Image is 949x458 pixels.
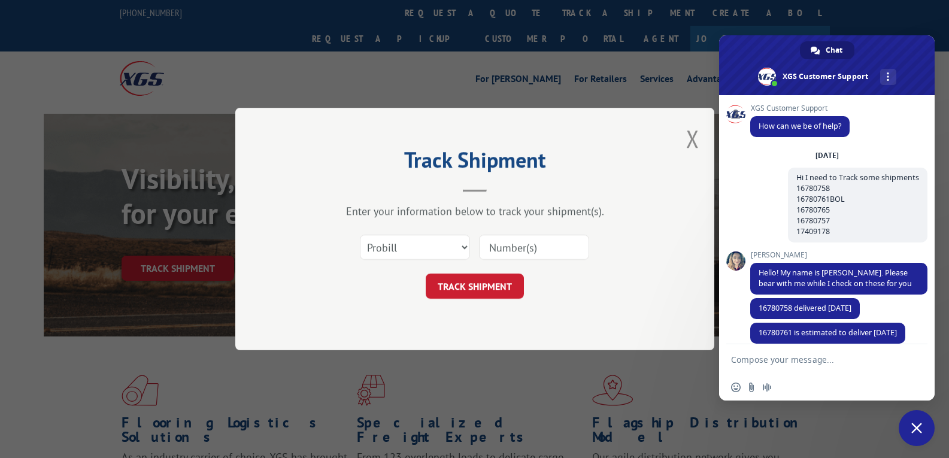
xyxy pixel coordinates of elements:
[796,172,919,236] span: Hi I need to Track some shipments 16780758 16780761BOL 16780765 16780757 17409178
[750,104,850,113] span: XGS Customer Support
[731,383,741,392] span: Insert an emoji
[759,327,897,338] span: 16780761 is estimated to deliver [DATE]
[800,41,854,59] div: Chat
[762,383,772,392] span: Audio message
[479,235,589,260] input: Number(s)
[295,151,654,174] h2: Track Shipment
[815,152,839,159] div: [DATE]
[759,303,851,313] span: 16780758 delivered [DATE]
[880,69,896,85] div: More channels
[750,251,927,259] span: [PERSON_NAME]
[899,410,935,446] div: Close chat
[686,123,699,154] button: Close modal
[826,41,842,59] span: Chat
[426,274,524,299] button: TRACK SHIPMENT
[731,354,896,365] textarea: Compose your message...
[295,204,654,218] div: Enter your information below to track your shipment(s).
[747,383,756,392] span: Send a file
[759,268,912,289] span: Hello! My name is [PERSON_NAME]. Please bear with me while I check on these for you
[759,121,841,131] span: How can we be of help?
